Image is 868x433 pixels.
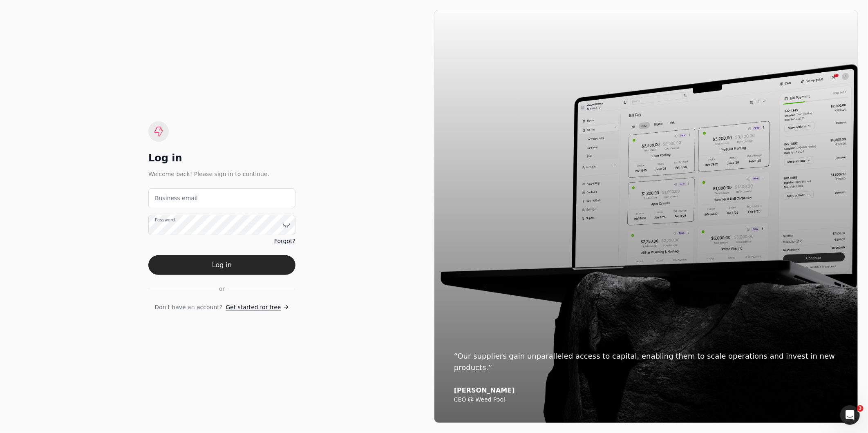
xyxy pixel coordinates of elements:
[154,303,222,312] span: Don't have an account?
[840,405,860,425] iframe: Intercom live chat
[857,405,864,412] span: 3
[155,217,175,223] label: Password
[454,350,838,373] div: “Our suppliers gain unparalleled access to capital, enabling them to scale operations and invest ...
[226,303,289,312] a: Get started for free
[155,194,198,203] label: Business email
[148,152,295,165] div: Log in
[226,303,281,312] span: Get started for free
[454,396,838,404] div: CEO @ Weed Pool
[274,237,295,246] a: Forgot?
[454,386,838,395] div: [PERSON_NAME]
[148,170,295,179] div: Welcome back! Please sign in to continue.
[148,255,295,275] button: Log in
[219,285,225,293] span: or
